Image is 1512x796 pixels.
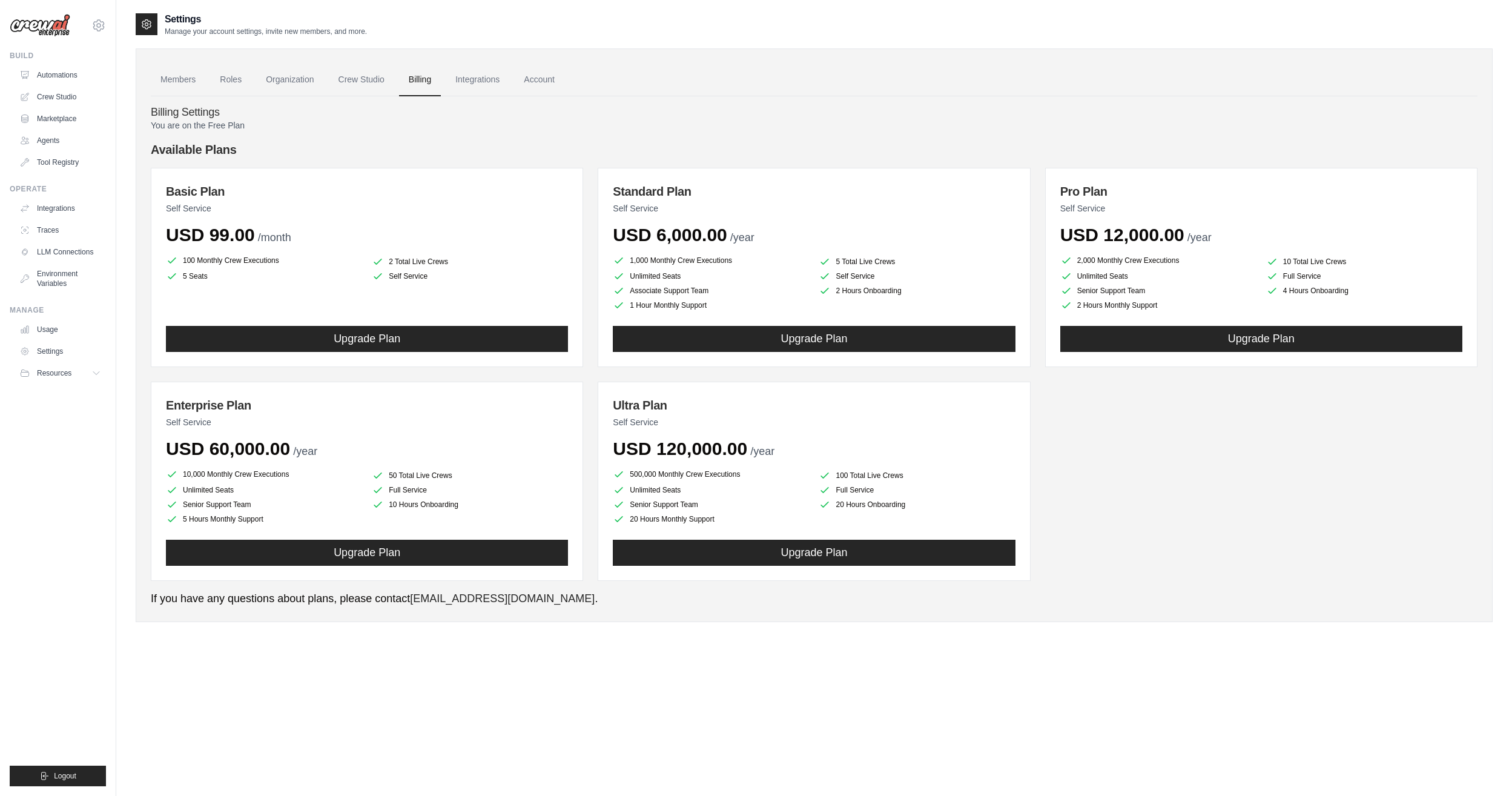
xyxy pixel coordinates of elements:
p: Self Service [166,202,568,214]
button: Upgrade Plan [613,540,1015,566]
a: Marketplace [15,109,106,128]
li: 10 Total Live Crews [1266,256,1462,268]
a: Integrations [15,199,106,218]
span: Resources [37,368,71,378]
li: Associate Support Team [613,285,809,297]
button: Upgrade Plan [166,540,568,566]
li: 500,000 Monthly Crew Executions [613,467,809,482]
div: Build [10,51,106,61]
a: [EMAIL_ADDRESS][DOMAIN_NAME] [410,592,595,605]
h4: Available Plans [151,141,1477,158]
li: 5 Seats [166,270,362,282]
a: Crew Studio [15,87,106,107]
li: 5 Hours Monthly Support [166,513,362,525]
a: Account [514,64,564,96]
span: USD 12,000.00 [1060,225,1184,245]
a: Usage [15,320,106,339]
li: 2 Total Live Crews [372,256,568,268]
p: Self Service [1060,202,1462,214]
p: Self Service [613,416,1015,428]
button: Resources [15,363,106,383]
p: If you have any questions about plans, please contact . [151,591,1477,607]
li: 10 Hours Onboarding [372,499,568,511]
h4: Billing Settings [151,106,1477,119]
li: Full Service [372,484,568,496]
h2: Settings [165,12,367,27]
li: Unlimited Seats [613,270,809,282]
span: Logout [54,771,76,781]
a: LLM Connections [15,242,106,262]
h3: Enterprise Plan [166,397,568,414]
li: Unlimited Seats [613,484,809,496]
h3: Pro Plan [1060,183,1462,200]
span: USD 60,000.00 [166,439,290,459]
li: 100 Total Live Crews [819,469,1015,482]
li: 20 Hours Onboarding [819,499,1015,511]
span: /year [750,445,774,457]
a: Integrations [446,64,509,96]
li: 2 Hours Monthly Support [1060,299,1256,311]
button: Logout [10,766,106,786]
a: Environment Variables [15,264,106,293]
h3: Basic Plan [166,183,568,200]
li: Self Service [372,270,568,282]
span: /month [258,231,291,244]
a: Traces [15,221,106,240]
li: Senior Support Team [166,499,362,511]
li: Full Service [819,484,1015,496]
h3: Ultra Plan [613,397,1015,414]
li: Full Service [1266,270,1462,282]
li: 2,000 Monthly Crew Executions [1060,253,1256,268]
span: /year [1187,231,1212,244]
p: Self Service [166,416,568,428]
li: 50 Total Live Crews [372,469,568,482]
div: Operate [10,184,106,194]
a: Organization [256,64,323,96]
li: Senior Support Team [1060,285,1256,297]
li: Unlimited Seats [1060,270,1256,282]
h3: Standard Plan [613,183,1015,200]
span: /year [293,445,317,457]
img: Logo [10,14,70,37]
a: Agents [15,131,106,150]
li: 20 Hours Monthly Support [613,513,809,525]
div: Manage [10,305,106,315]
a: Tool Registry [15,153,106,172]
a: Billing [399,64,441,96]
button: Upgrade Plan [1060,326,1462,352]
li: 1,000 Monthly Crew Executions [613,253,809,268]
li: 5 Total Live Crews [819,256,1015,268]
p: You are on the Free Plan [151,119,1477,131]
a: Settings [15,342,106,361]
a: Crew Studio [329,64,394,96]
a: Automations [15,65,106,85]
li: 4 Hours Onboarding [1266,285,1462,297]
span: USD 6,000.00 [613,225,727,245]
li: 1 Hour Monthly Support [613,299,809,311]
li: 2 Hours Onboarding [819,285,1015,297]
button: Upgrade Plan [613,326,1015,352]
button: Upgrade Plan [166,326,568,352]
p: Manage your account settings, invite new members, and more. [165,27,367,36]
li: Unlimited Seats [166,484,362,496]
li: Senior Support Team [613,499,809,511]
li: 100 Monthly Crew Executions [166,253,362,268]
li: Self Service [819,270,1015,282]
li: 10,000 Monthly Crew Executions [166,467,362,482]
span: USD 120,000.00 [613,439,747,459]
span: USD 99.00 [166,225,255,245]
a: Roles [210,64,251,96]
span: /year [730,231,754,244]
p: Self Service [613,202,1015,214]
a: Members [151,64,205,96]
